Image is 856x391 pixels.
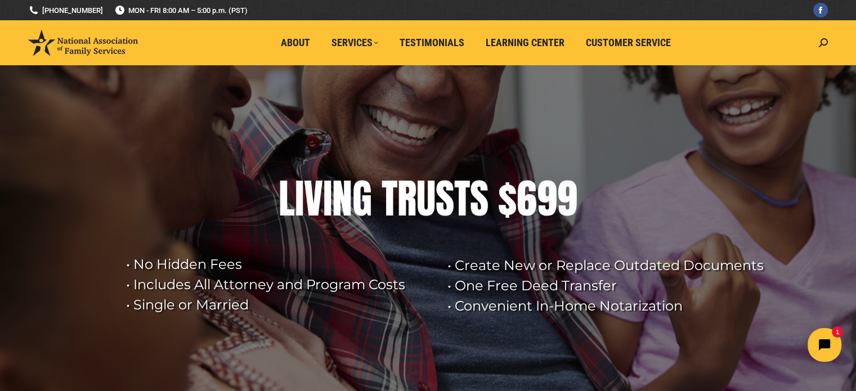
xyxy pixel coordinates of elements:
rs-layer: • Create New or Replace Outdated Documents • One Free Deed Transfer • Convenient In-Home Notariza... [447,255,774,316]
div: S [470,176,488,221]
a: Customer Service [578,32,679,53]
a: About [273,32,318,53]
div: 9 [557,176,577,221]
rs-layer: • No Hidden Fees • Includes All Attorney and Program Costs • Single or Married [126,254,433,315]
div: R [397,176,416,221]
div: T [382,176,397,221]
div: $ [498,176,517,221]
div: 9 [537,176,557,221]
span: MON - FRI 8:00 AM – 5:00 p.m. (PST) [114,5,248,16]
div: S [436,176,454,221]
div: V [304,176,323,221]
div: N [332,176,352,221]
div: T [454,176,470,221]
div: L [279,176,295,221]
div: G [352,176,372,221]
a: Facebook page opens in new window [813,3,828,17]
a: [PHONE_NUMBER] [28,5,103,16]
a: Learning Center [478,32,572,53]
div: I [323,176,332,221]
div: I [295,176,304,221]
img: National Association of Family Services [28,30,138,56]
div: 6 [517,176,537,221]
iframe: Tidio Chat [657,318,851,371]
span: Testimonials [400,37,464,49]
span: About [281,37,310,49]
a: Testimonials [392,32,472,53]
span: Learning Center [486,37,564,49]
div: U [416,176,436,221]
span: Customer Service [586,37,671,49]
span: Services [331,37,378,49]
